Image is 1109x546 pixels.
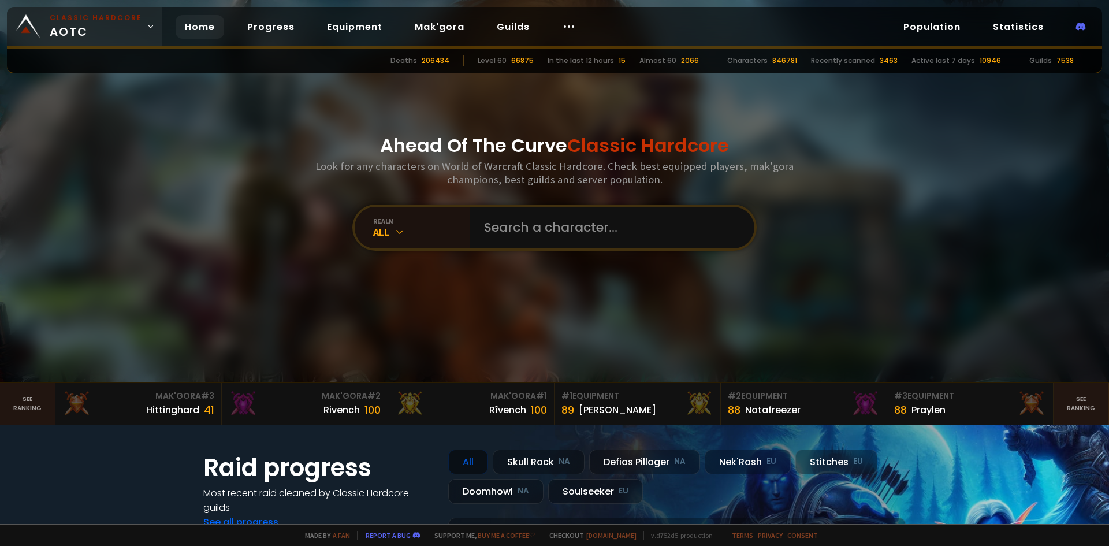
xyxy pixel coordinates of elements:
[727,55,768,66] div: Characters
[422,55,449,66] div: 206434
[1056,55,1074,66] div: 7538
[853,456,863,467] small: EU
[395,390,547,402] div: Mak'Gora
[511,55,534,66] div: 66875
[894,15,970,39] a: Population
[542,531,637,540] span: Checkout
[911,55,975,66] div: Active last 7 days
[204,402,214,418] div: 41
[619,485,628,497] small: EU
[984,15,1053,39] a: Statistics
[333,531,350,540] a: a fan
[559,456,570,467] small: NA
[561,402,574,418] div: 89
[548,479,643,504] div: Soulseeker
[643,531,713,540] span: v. d752d5 - production
[880,55,898,66] div: 3463
[561,390,572,402] span: # 1
[477,207,740,248] input: Search a character...
[1054,383,1109,425] a: Seeranking
[894,390,907,402] span: # 3
[894,390,1046,402] div: Equipment
[203,515,278,529] a: See all progress
[373,217,470,225] div: realm
[238,15,304,39] a: Progress
[531,402,547,418] div: 100
[674,456,686,467] small: NA
[639,55,676,66] div: Almost 60
[681,55,699,66] div: 2066
[176,15,224,39] a: Home
[619,55,626,66] div: 15
[745,403,801,417] div: Notafreezer
[548,55,614,66] div: In the last 12 hours
[772,55,797,66] div: 846781
[493,450,585,474] div: Skull Rock
[478,531,535,540] a: Buy me a coffee
[894,402,907,418] div: 88
[766,456,776,467] small: EU
[518,485,529,497] small: NA
[203,486,434,515] h4: Most recent raid cleaned by Classic Hardcore guilds
[561,390,713,402] div: Equipment
[589,450,700,474] div: Defias Pillager
[364,402,381,418] div: 100
[405,15,474,39] a: Mak'gora
[380,132,729,159] h1: Ahead Of The Curve
[980,55,1001,66] div: 10946
[911,403,946,417] div: Praylen
[222,383,388,425] a: Mak'Gora#2Rivench100
[201,390,214,402] span: # 3
[487,15,539,39] a: Guilds
[367,390,381,402] span: # 2
[298,531,350,540] span: Made by
[732,531,753,540] a: Terms
[427,531,535,540] span: Support me,
[366,531,411,540] a: Report a bug
[390,55,417,66] div: Deaths
[7,7,162,46] a: Classic HardcoreAOTC
[554,383,721,425] a: #1Equipment89[PERSON_NAME]
[536,390,547,402] span: # 1
[50,13,142,40] span: AOTC
[229,390,381,402] div: Mak'Gora
[311,159,798,186] h3: Look for any characters on World of Warcraft Classic Hardcore. Check best equipped players, mak'g...
[146,403,199,417] div: Hittinghard
[323,403,360,417] div: Rivench
[203,450,434,486] h1: Raid progress
[1029,55,1052,66] div: Guilds
[62,390,214,402] div: Mak'Gora
[705,450,791,474] div: Nek'Rosh
[787,531,818,540] a: Consent
[579,403,656,417] div: [PERSON_NAME]
[728,402,740,418] div: 88
[887,383,1054,425] a: #3Equipment88Praylen
[758,531,783,540] a: Privacy
[811,55,875,66] div: Recently scanned
[373,225,470,239] div: All
[448,479,544,504] div: Doomhowl
[489,403,526,417] div: Rîvench
[721,383,887,425] a: #2Equipment88Notafreezer
[318,15,392,39] a: Equipment
[728,390,880,402] div: Equipment
[55,383,222,425] a: Mak'Gora#3Hittinghard41
[795,450,877,474] div: Stitches
[478,55,507,66] div: Level 60
[50,13,142,23] small: Classic Hardcore
[448,450,488,474] div: All
[586,531,637,540] a: [DOMAIN_NAME]
[388,383,554,425] a: Mak'Gora#1Rîvench100
[567,132,729,158] span: Classic Hardcore
[728,390,741,402] span: # 2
